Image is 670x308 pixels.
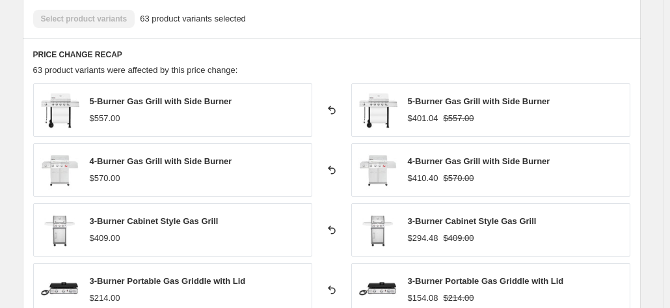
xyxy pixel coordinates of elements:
[90,172,120,185] div: $570.00
[40,91,79,130] img: 01_9a5c9c90-f753-4904-a69b-0a68877fe498_80x.jpg
[408,292,438,305] div: $154.08
[90,112,120,125] div: $557.00
[408,216,537,226] span: 3-Burner Cabinet Style Gas Grill
[444,112,474,125] strike: $557.00
[358,91,397,130] img: 01_9a5c9c90-f753-4904-a69b-0a68877fe498_80x.jpg
[444,292,474,305] strike: $214.00
[33,65,238,75] span: 63 product variants were affected by this price change:
[408,96,550,106] span: 5-Burner Gas Grill with Side Burner
[408,172,438,185] div: $410.40
[444,172,474,185] strike: $570.00
[408,232,438,245] div: $294.48
[408,112,438,125] div: $401.04
[90,276,246,286] span: 3-Burner Portable Gas Griddle with Lid
[90,232,120,245] div: $409.00
[90,292,120,305] div: $214.00
[90,96,232,106] span: 5-Burner Gas Grill with Side Burner
[40,210,79,249] img: 3-BurnerCabinetStyleGasGrill_6_80x.jpg
[40,150,79,189] img: 8d259241c40e3b7901a0911febed0b44_80x.jpg
[408,276,564,286] span: 3-Burner Portable Gas Griddle with Lid
[33,49,630,60] h6: PRICE CHANGE RECAP
[358,210,397,249] img: 3-BurnerCabinetStyleGasGrill_6_80x.jpg
[358,150,397,189] img: 8d259241c40e3b7901a0911febed0b44_80x.jpg
[408,156,550,166] span: 4-Burner Gas Grill with Side Burner
[140,12,246,25] span: 63 product variants selected
[444,232,474,245] strike: $409.00
[90,216,219,226] span: 3-Burner Cabinet Style Gas Grill
[90,156,232,166] span: 4-Burner Gas Grill with Side Burner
